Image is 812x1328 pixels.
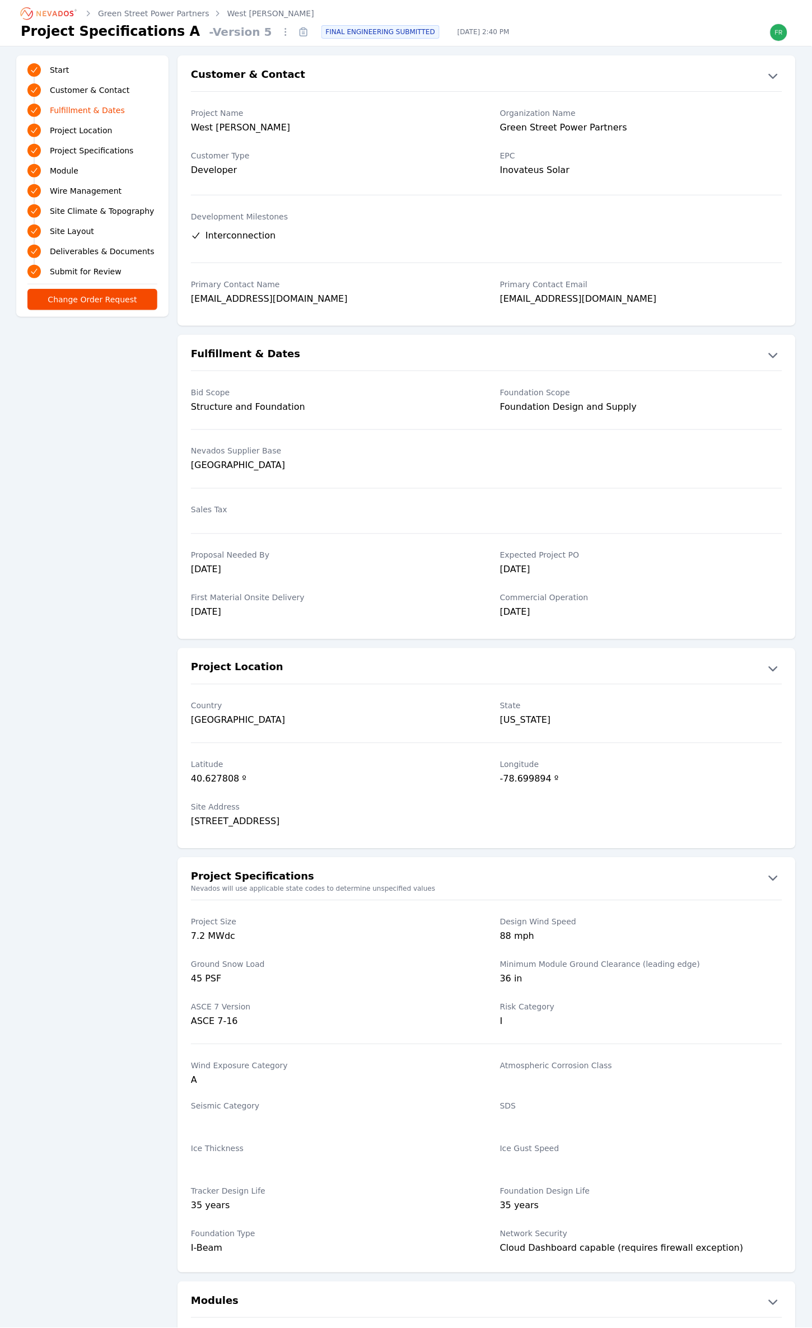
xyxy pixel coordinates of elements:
[500,121,782,137] div: Green Street Power Partners
[206,229,276,242] span: Interconnection
[500,387,782,398] label: Foundation Scope
[191,930,473,946] div: 7.2 MWdc
[500,279,782,290] label: Primary Contact Email
[191,504,473,516] label: Sales Tax
[191,292,473,308] div: [EMAIL_ADDRESS][DOMAIN_NAME]
[178,346,796,364] button: Fulfillment & Dates
[191,1060,473,1072] label: Wind Exposure Category
[191,802,473,813] label: Site Address
[191,107,473,119] label: Project Name
[191,550,473,561] label: Proposal Needed By
[191,279,473,290] label: Primary Contact Name
[500,959,782,970] label: Minimum Module Ground Clearance (leading edge)
[191,606,473,621] div: [DATE]
[500,592,782,604] label: Commercial Operation
[500,930,782,946] div: 88 mph
[191,346,300,364] h2: Fulfillment & Dates
[50,85,129,96] span: Customer & Contact
[191,773,473,788] div: 40.627808 º
[178,885,796,894] small: Nevados will use applicable state codes to determine unspecified values
[500,1242,782,1255] div: Cloud Dashboard capable (requires firewall exception)
[178,660,796,677] button: Project Location
[178,67,796,85] button: Customer & Contact
[191,815,473,831] div: [STREET_ADDRESS]
[27,62,157,279] nav: Progress
[500,107,782,119] label: Organization Name
[500,972,782,988] div: 36 in
[27,289,157,310] button: Change Order Request
[321,25,440,39] div: FINAL ENGINEERING SUBMITTED
[50,246,155,257] span: Deliverables & Documents
[50,266,122,277] span: Submit for Review
[191,1143,473,1154] label: Ice Thickness
[191,150,473,161] label: Customer Type
[191,1101,473,1112] label: Seismic Category
[500,550,782,561] label: Expected Project PO
[191,121,473,137] div: West [PERSON_NAME]
[191,1293,239,1311] h2: Modules
[191,700,473,712] label: Country
[500,1060,782,1072] label: Atmospheric Corrosion Class
[500,1228,782,1240] label: Network Security
[191,387,473,398] label: Bid Scope
[191,459,473,473] div: [GEOGRAPHIC_DATA]
[500,759,782,770] label: Longitude
[191,869,314,887] h2: Project Specifications
[500,1199,782,1215] div: 35 years
[500,916,782,928] label: Design Wind Speed
[191,163,473,177] div: Developer
[50,105,125,116] span: Fulfillment & Dates
[500,1015,782,1028] div: I
[50,64,69,76] span: Start
[191,592,473,604] label: First Material Onsite Delivery
[500,292,782,308] div: [EMAIL_ADDRESS][DOMAIN_NAME]
[500,773,782,788] div: -78.699894 º
[500,1101,782,1112] label: SDS
[500,163,782,179] div: Inovateus Solar
[50,226,94,237] span: Site Layout
[191,714,473,727] div: [GEOGRAPHIC_DATA]
[500,714,782,727] div: [US_STATE]
[50,205,154,217] span: Site Climate & Topography
[191,1002,473,1013] label: ASCE 7 Version
[50,145,134,156] span: Project Specifications
[50,165,78,176] span: Module
[204,24,276,40] span: - Version 5
[191,660,283,677] h2: Project Location
[191,972,473,988] div: 45 PSF
[191,211,782,222] label: Development Milestones
[178,1293,796,1311] button: Modules
[191,916,473,928] label: Project Size
[21,22,200,40] h1: Project Specifications A
[500,563,782,579] div: [DATE]
[500,1186,782,1197] label: Foundation Design Life
[98,8,209,19] a: Green Street Power Partners
[191,1186,473,1197] label: Tracker Design Life
[449,27,519,36] span: [DATE] 2:40 PM
[191,67,305,85] h2: Customer & Contact
[500,606,782,621] div: [DATE]
[178,869,796,887] button: Project Specifications
[21,4,314,22] nav: Breadcrumb
[191,446,473,457] label: Nevados Supplier Base
[191,1242,473,1255] div: I-Beam
[191,1228,473,1240] label: Foundation Type
[191,400,473,414] div: Structure and Foundation
[50,185,122,197] span: Wire Management
[191,1074,473,1087] div: A
[770,24,788,41] img: frida.manzo@nevados.solar
[500,700,782,712] label: State
[191,959,473,970] label: Ground Snow Load
[191,1015,473,1028] div: ASCE 7-16
[191,1199,473,1215] div: 35 years
[500,150,782,161] label: EPC
[500,1143,782,1154] label: Ice Gust Speed
[191,759,473,770] label: Latitude
[500,400,782,414] div: Foundation Design and Supply
[500,1002,782,1013] label: Risk Category
[191,563,473,579] div: [DATE]
[50,125,113,136] span: Project Location
[227,8,314,19] a: West [PERSON_NAME]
